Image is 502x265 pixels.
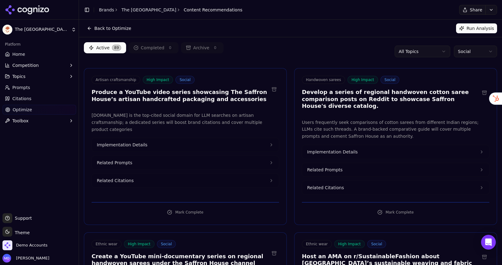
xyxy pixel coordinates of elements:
button: Related Prompts [92,156,279,169]
button: Share [459,5,485,15]
img: Demo Accounts [2,240,12,250]
a: Citations [2,94,76,104]
button: Mark Complete [302,207,489,217]
button: Completed0 [129,42,179,53]
span: Support [12,215,32,221]
button: Competition [2,60,76,70]
p: Users frequently seek comparisons of cotton sarees from different Indian regions; LLMs cite such ... [302,119,489,140]
a: Optimize [2,105,76,115]
span: Topics [12,73,26,79]
span: Optimize [13,107,32,113]
span: Demo Accounts [16,243,47,248]
nav: breadcrumb [99,7,242,13]
button: Related Citations [302,181,489,194]
span: Competition [12,62,39,68]
button: Active89 [84,42,126,53]
span: Related Prompts [307,167,343,173]
button: Related Prompts [302,163,489,177]
span: Prompts [12,84,30,91]
a: Brands [99,7,114,12]
span: High Impact [348,76,378,84]
span: Social [367,240,386,248]
div: Platform [2,39,76,49]
div: Open Intercom Messenger [481,235,496,250]
button: Implementation Details [302,145,489,159]
span: Ethnic wear [92,240,121,248]
span: Toolbox [12,118,29,124]
span: Related Prompts [97,160,132,166]
span: The [GEOGRAPHIC_DATA] [15,27,69,32]
span: Social [381,76,400,84]
a: Home [2,49,76,59]
span: Implementation Details [307,149,358,155]
button: Toolbox [2,116,76,126]
button: Implementation Details [92,138,279,152]
span: [PERSON_NAME] [14,255,49,261]
span: Handwoven sarees [302,76,345,84]
img: The Saffron House [2,25,12,35]
button: Archive recommendation [269,84,279,94]
span: High Impact [143,76,173,84]
span: High Impact [334,240,365,248]
button: Run Analysis [456,23,497,33]
button: Open organization switcher [2,240,47,250]
h3: Develop a series of regional handwoven cotton saree comparison posts on Reddit to showcase Saffro... [302,89,479,110]
button: Archive0 [181,42,224,53]
span: Theme [12,230,30,235]
button: Back to Optimize [84,23,134,33]
button: Archive recommendation [479,252,489,262]
button: Mark Complete [92,207,279,217]
span: Related Citations [307,185,344,191]
h3: Produce a YouTube video series showcasing The Saffron House’s artisan handcrafted packaging and a... [92,89,269,103]
span: Artisan craftsmanship [92,76,140,84]
span: 0 [212,45,219,51]
button: Archive recommendation [269,248,279,258]
span: Related Citations [97,177,134,184]
span: High Impact [124,240,154,248]
button: Archive recommendation [479,88,489,98]
span: Social [175,76,195,84]
button: Open user button [2,254,49,263]
span: Implementation Details [97,142,147,148]
span: Social [157,240,176,248]
p: [DOMAIN_NAME] is the top-cited social domain for LLM searches on artisan craftsmanship; a dedicat... [92,112,279,133]
button: Topics [2,71,76,81]
span: 0 [167,45,174,51]
a: The [GEOGRAPHIC_DATA] [121,7,176,13]
span: Citations [12,96,31,102]
span: Content Recommendations [184,7,242,13]
a: Prompts [2,83,76,92]
span: 89 [112,45,121,51]
span: Home [12,51,25,57]
img: Melissa Dowd [2,254,11,263]
span: Ethnic wear [302,240,332,248]
button: Related Citations [92,174,279,187]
